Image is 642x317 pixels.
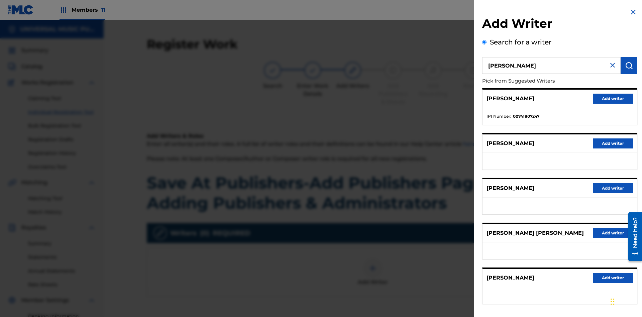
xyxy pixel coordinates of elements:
[487,229,584,237] p: [PERSON_NAME] [PERSON_NAME]
[623,210,642,265] iframe: Resource Center
[490,38,551,46] label: Search for a writer
[487,274,534,282] p: [PERSON_NAME]
[609,285,642,317] iframe: Chat Widget
[487,139,534,147] p: [PERSON_NAME]
[487,95,534,103] p: [PERSON_NAME]
[487,113,511,119] span: IPI Number :
[482,57,621,74] input: Search writer's name or IPI Number
[101,7,105,13] span: 11
[8,5,34,15] img: MLC Logo
[482,16,637,33] h2: Add Writer
[611,292,615,312] div: Drag
[72,6,105,14] span: Members
[60,6,68,14] img: Top Rightsholders
[593,183,633,193] button: Add writer
[482,74,599,88] p: Pick from Suggested Writers
[593,138,633,148] button: Add writer
[487,184,534,192] p: [PERSON_NAME]
[593,94,633,104] button: Add writer
[625,62,633,70] img: Search Works
[593,273,633,283] button: Add writer
[593,228,633,238] button: Add writer
[609,61,617,69] img: close
[513,113,539,119] strong: 00741807247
